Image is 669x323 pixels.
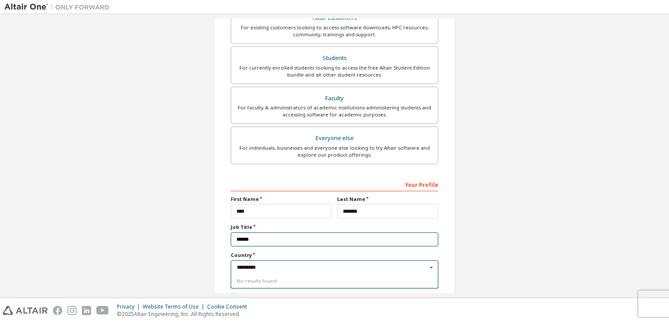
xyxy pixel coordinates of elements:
[82,306,91,315] img: linkedin.svg
[231,274,438,288] div: No results found.
[67,306,77,315] img: instagram.svg
[236,104,433,118] div: For faculty & administrators of academic institutions administering students and accessing softwa...
[207,303,252,310] div: Cookie Consent
[53,306,62,315] img: facebook.svg
[231,293,367,300] label: I would like to receive marketing emails from Altair
[337,196,438,203] label: Last Name
[96,306,109,315] img: youtube.svg
[231,177,438,191] div: Your Profile
[236,24,433,38] div: For existing customers looking to access software downloads, HPC resources, community, trainings ...
[117,310,252,318] p: © 2025 Altair Engineering, Inc. All Rights Reserved.
[236,92,433,105] div: Faculty
[143,303,207,310] div: Website Terms of Use
[231,224,438,231] label: Job Title
[117,303,143,310] div: Privacy
[236,132,433,144] div: Everyone else
[4,3,114,11] img: Altair One
[231,196,332,203] label: First Name
[236,64,433,78] div: For currently enrolled students looking to access the free Altair Student Edition bundle and all ...
[236,52,433,64] div: Students
[236,144,433,158] div: For individuals, businesses and everyone else looking to try Altair software and explore our prod...
[231,252,438,259] label: Country
[3,306,48,315] img: altair_logo.svg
